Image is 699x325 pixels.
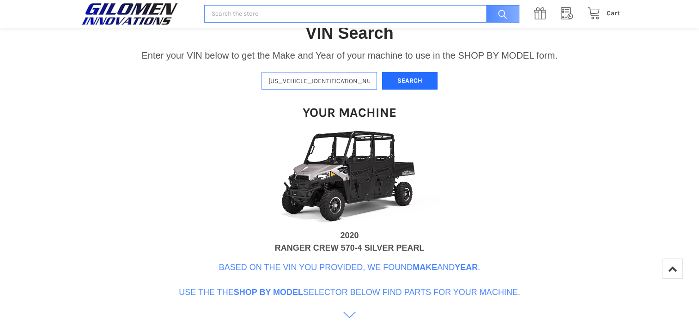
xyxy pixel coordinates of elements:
span: Cart [607,9,620,17]
a: Cart [583,8,620,19]
input: Enter VIN of your machine [261,72,377,90]
button: Search [382,72,438,90]
img: VIN Image [257,126,442,229]
a: GILOMEN INNOVATIONS [79,2,195,25]
b: Year [455,263,478,272]
p: Based on the VIN you provided, we found and . Use the the selector below find parts for your mach... [179,261,520,299]
input: Search [481,5,519,23]
div: RANGER CREW 570-4 SILVER PEARL [275,242,425,254]
h1: VIN Search [305,23,393,43]
img: GILOMEN INNOVATIONS [79,2,181,25]
a: Top of Page [663,259,683,279]
div: 2020 [340,229,359,242]
b: Make [413,263,437,272]
b: Shop By Model [234,288,303,297]
p: Enter your VIN below to get the Make and Year of your machine to use in the SHOP BY MODEL form. [141,48,557,62]
input: Search the store [204,5,519,23]
h1: Your Machine [303,104,396,120]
